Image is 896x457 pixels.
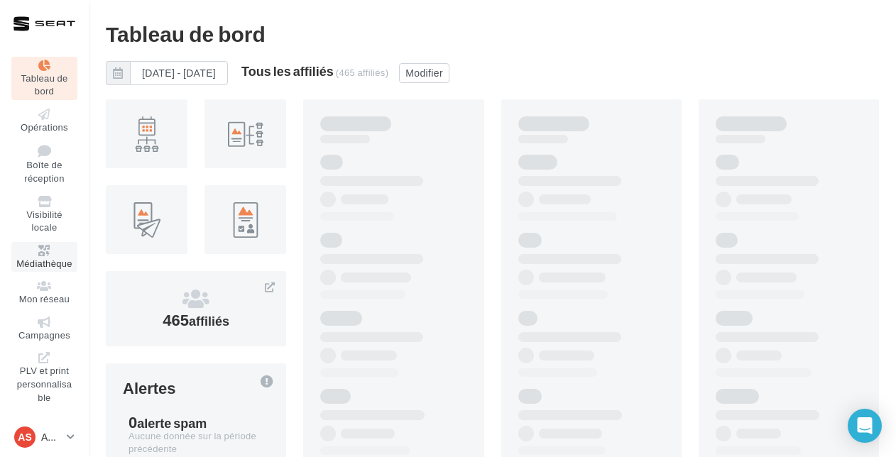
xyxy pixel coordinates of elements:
a: Campagnes [11,314,77,344]
div: Open Intercom Messenger [848,409,882,443]
span: PLV et print personnalisable [17,365,72,403]
div: Tableau de bord [106,23,879,44]
button: [DATE] - [DATE] [130,61,228,85]
div: Aucune donnée sur la période précédente [129,430,263,456]
div: Alertes [123,380,176,396]
a: Visibilité locale [11,193,77,236]
a: PLV et print personnalisable [11,349,77,406]
a: Médiathèque [11,242,77,272]
span: Opérations [21,121,68,133]
span: Boîte de réception [24,160,64,185]
span: Campagnes [18,329,70,341]
div: 0 [129,414,263,430]
span: Mon réseau [19,293,70,304]
button: [DATE] - [DATE] [106,61,228,85]
a: Opérations [11,106,77,136]
span: Tableau de bord [21,72,67,97]
a: Mon réseau [11,277,77,308]
a: AS Admin SEAT [11,424,77,451]
div: Tous les affiliés [241,65,334,77]
a: Tableau de bord [11,57,77,100]
div: alerte spam [137,417,207,429]
a: Boîte de réception [11,141,77,187]
span: Médiathèque [16,258,72,269]
span: 465 [163,310,229,329]
span: Visibilité locale [26,209,62,233]
span: affiliés [189,313,229,329]
div: (465 affiliés) [336,67,389,78]
span: AS [18,430,31,444]
p: Admin SEAT [41,430,61,444]
button: Modifier [399,63,449,83]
